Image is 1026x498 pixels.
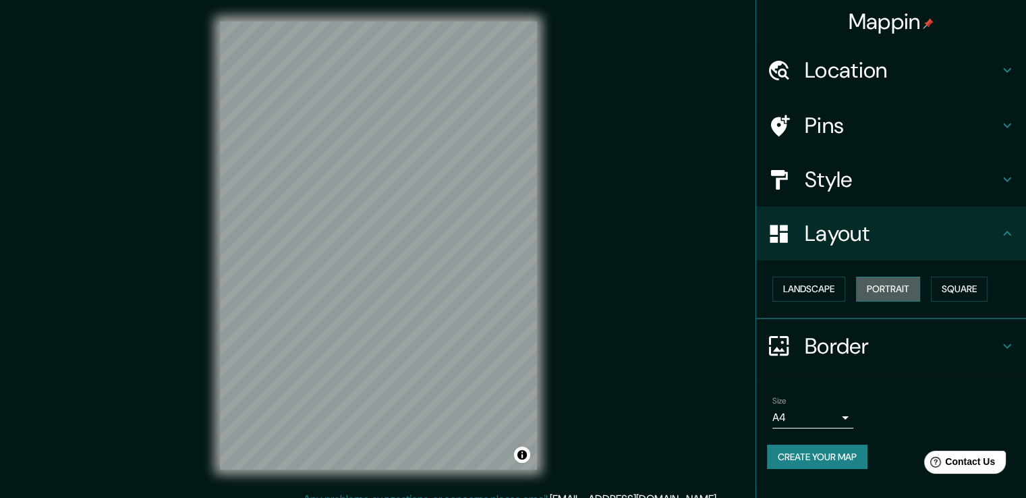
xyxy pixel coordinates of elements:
h4: Pins [805,112,999,139]
div: Layout [756,206,1026,260]
button: Toggle attribution [514,447,530,463]
h4: Location [805,57,999,84]
div: A4 [772,407,853,428]
div: Pins [756,99,1026,153]
label: Size [772,395,787,406]
button: Create your map [767,445,867,470]
h4: Border [805,333,999,360]
h4: Style [805,166,999,193]
button: Portrait [856,277,920,302]
div: Border [756,319,1026,373]
img: pin-icon.png [923,18,934,29]
h4: Layout [805,220,999,247]
button: Square [931,277,988,302]
button: Landscape [772,277,845,302]
div: Location [756,43,1026,97]
div: Style [756,153,1026,206]
iframe: Help widget launcher [906,445,1011,483]
h4: Mappin [849,8,934,35]
canvas: Map [220,22,537,470]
